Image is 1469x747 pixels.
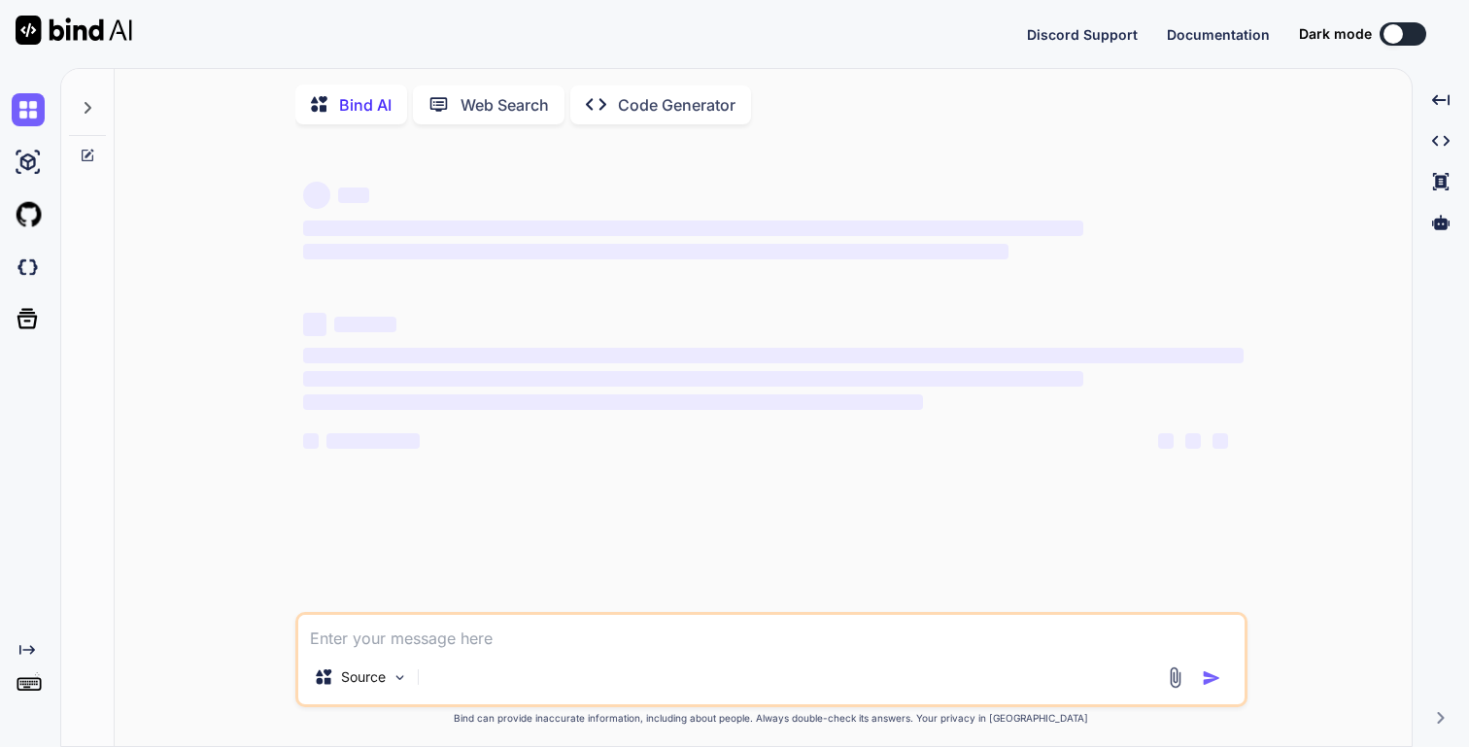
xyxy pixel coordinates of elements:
[1185,433,1201,449] span: ‌
[618,93,735,117] p: Code Generator
[334,317,396,332] span: ‌
[12,251,45,284] img: darkCloudIdeIcon
[1299,24,1372,44] span: Dark mode
[12,198,45,231] img: githubLight
[338,187,369,203] span: ‌
[303,313,326,336] span: ‌
[1027,26,1138,43] span: Discord Support
[1213,433,1228,449] span: ‌
[303,433,319,449] span: ‌
[303,394,924,410] span: ‌
[339,93,392,117] p: Bind AI
[303,182,330,209] span: ‌
[1167,24,1270,45] button: Documentation
[12,146,45,179] img: ai-studio
[295,711,1247,726] p: Bind can provide inaccurate information, including about people. Always double-check its answers....
[12,93,45,126] img: chat
[341,667,386,687] p: Source
[1202,668,1221,688] img: icon
[392,669,408,686] img: Pick Models
[326,433,420,449] span: ‌
[16,16,132,45] img: Bind AI
[1164,666,1186,689] img: attachment
[1158,433,1174,449] span: ‌
[303,221,1083,236] span: ‌
[1027,24,1138,45] button: Discord Support
[461,93,549,117] p: Web Search
[303,244,1008,259] span: ‌
[303,348,1244,363] span: ‌
[1167,26,1270,43] span: Documentation
[303,371,1083,387] span: ‌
